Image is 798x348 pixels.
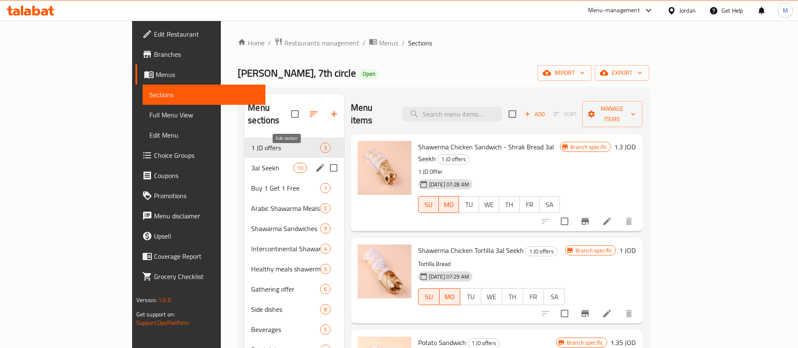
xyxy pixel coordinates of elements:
span: Grocery Checklist [154,271,259,282]
span: Beverages [251,324,320,335]
a: Upsell [135,226,265,246]
button: MO [439,196,459,213]
span: Upsell [154,231,259,241]
span: 1 JD offers [251,143,320,153]
nav: breadcrumb [238,37,649,48]
a: Branches [135,44,265,64]
span: TU [464,291,478,303]
span: SA [543,199,557,211]
span: Sections [149,90,259,100]
button: SU [418,288,440,305]
div: Shawarma Sandwiches9 [244,218,344,239]
span: 5 [321,205,330,213]
button: Manage items [582,101,643,127]
button: SA [543,288,565,305]
span: Select all sections [286,105,304,123]
span: Open [359,70,379,77]
div: items [320,244,331,254]
button: export [595,65,649,81]
span: M [783,6,788,15]
span: Arabic Shawarma Meals [251,203,320,213]
div: Open [359,69,379,79]
span: 3al Seekh [251,163,293,173]
div: 1 JD offers [525,246,557,256]
div: Healthy meals shawerma5 [244,259,344,279]
span: MO [443,291,457,303]
span: 1 [321,184,330,192]
span: Gathering offer [251,284,320,294]
button: delete [619,211,639,231]
span: Edit Menu [149,130,259,140]
div: items [320,143,331,153]
span: WE [485,291,499,303]
div: items [320,284,331,294]
li: / [363,38,366,48]
a: Promotions [135,186,265,206]
a: Full Menu View [143,105,265,125]
span: Select section [504,105,521,123]
span: Healthy meals shawerma [251,264,320,274]
div: 1 JD offers [437,154,469,165]
span: Menus [156,69,259,80]
span: 6 [321,285,330,293]
a: Menus [369,37,398,48]
a: Edit menu item [602,308,612,319]
button: TU [459,196,479,213]
span: 3 [321,144,330,152]
a: Menu disclaimer [135,206,265,226]
button: TH [499,196,520,213]
span: [DATE] 07:29 AM [426,273,472,281]
span: Menus [379,38,398,48]
p: 1 JD Offer [418,167,560,177]
button: Add section [324,104,344,124]
span: Branches [154,49,259,59]
span: Select section first [548,108,582,121]
div: items [293,163,307,173]
span: FR [523,199,536,211]
button: Branch-specific-item [575,303,595,324]
span: Sort sections [304,104,324,124]
div: items [320,203,331,213]
h2: Menu sections [248,101,291,127]
a: Choice Groups [135,145,265,165]
div: items [320,304,331,314]
span: Select to update [556,213,573,230]
span: [PERSON_NAME], 7th circle [238,64,356,82]
h6: 1.3 JOD [614,141,636,153]
span: Buy 1 Get 1 Free [251,183,320,193]
span: SA [547,291,562,303]
button: WE [479,196,499,213]
span: export [602,68,642,78]
span: 5 [321,265,330,273]
div: items [320,223,331,234]
button: Add [521,108,548,121]
a: Edit menu item [602,216,612,226]
span: Side dishes [251,304,320,314]
div: Beverages5 [244,319,344,340]
button: SU [418,196,439,213]
span: TU [462,199,476,211]
span: Choice Groups [154,150,259,160]
span: Branch specific [567,143,610,151]
a: Coverage Report [135,246,265,266]
div: Menu-management [588,5,640,16]
button: MO [440,288,461,305]
div: Intercontinental Shawarma4 [244,239,344,259]
a: Edit Menu [143,125,265,145]
span: Shawerma Chicken Tortilla 3al Seekh [418,244,524,257]
span: import [544,68,585,78]
div: Jordan [679,6,696,15]
span: 1.0.0 [158,295,171,305]
button: WE [481,288,502,305]
span: FR [527,291,541,303]
div: Arabic Shawarma Meals5 [244,198,344,218]
span: Full Menu View [149,110,259,120]
span: SU [422,291,436,303]
span: Edit Restaurant [154,29,259,39]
